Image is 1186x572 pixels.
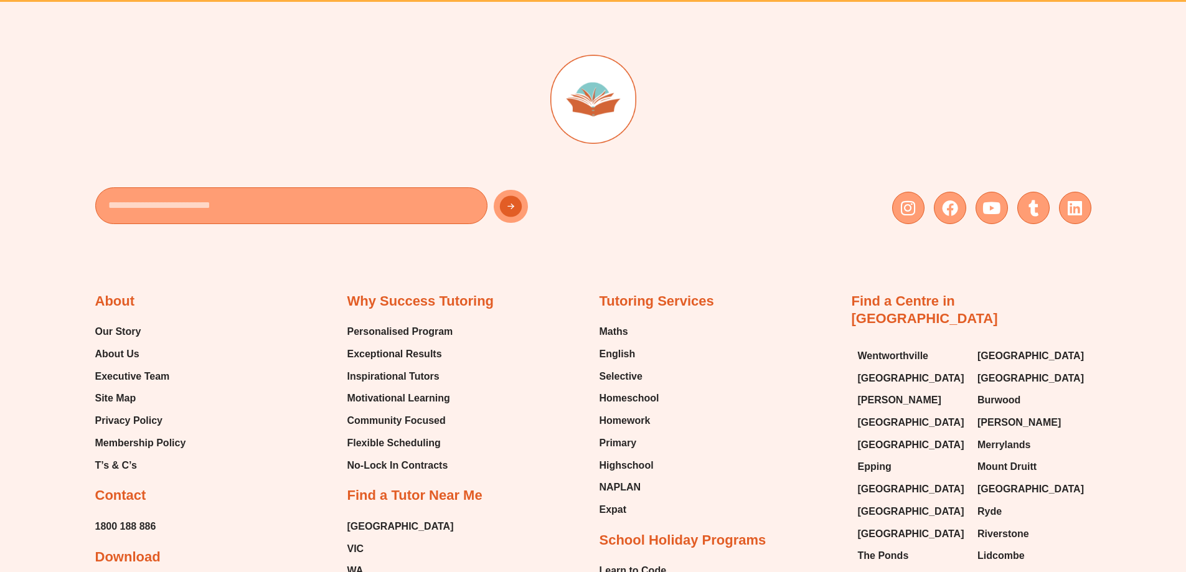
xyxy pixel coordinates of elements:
a: Epping [858,457,966,476]
span: [GEOGRAPHIC_DATA] [977,480,1084,499]
a: About Us [95,345,186,363]
a: VIC [347,540,454,558]
span: T’s & C’s [95,456,137,475]
a: Riverstone [977,525,1085,543]
span: Expat [600,500,627,519]
span: [PERSON_NAME] [977,413,1061,432]
span: Measures of centre & spread [66,123,205,133]
span: [PERSON_NAME] [858,391,941,410]
h2: Why Success Tutoring [347,293,494,311]
span: Selective [600,367,642,386]
span: 𝑅𝑎𝑛𝑔𝑒 = ℎ𝑖𝑔ℎ𝑒𝑠𝑡 𝑛𝑢𝑚𝑏𝑒𝑟 − 𝑙𝑜𝑤𝑒𝑠𝑡 𝑛𝑢𝑚𝑏𝑒𝑟 [66,409,197,416]
a: [PERSON_NAME] [977,413,1085,432]
span: Lidcombe [977,546,1025,565]
span: [GEOGRAPHIC_DATA] [977,347,1084,365]
span: Executive Team [95,367,170,386]
span: - The range, mean and median can only be calculated for numerical data, but the mode can be [66,435,378,443]
a: [GEOGRAPHIC_DATA] [858,369,966,388]
span: Ryde [977,502,1002,521]
a: Privacy Policy [95,411,186,430]
span: Epping [858,457,892,476]
span: values can be the mode if they all share the highest frequency. [66,332,272,339]
span: Mount Druitt [977,457,1037,476]
span: Riverstone [977,525,1029,543]
a: Community Focused [347,411,453,430]
a: [PERSON_NAME] [858,391,966,410]
span: Inspirational Tutors [347,367,440,386]
span: [GEOGRAPHIC_DATA] [977,369,1084,388]
span: Maths [600,322,628,341]
span: Wentworthville [858,347,929,365]
a: Exceptional Results [347,345,453,363]
a: Executive Team [95,367,186,386]
span: VIC [347,540,364,558]
a: [GEOGRAPHIC_DATA] [858,480,966,499]
a: Homeschool [600,389,659,408]
span: amount of spread in a set of data. [66,370,177,378]
button: Draw [335,1,352,19]
span: - The range of a set of data is the difference between the lowest and highest values. [66,396,342,403]
span: of data using a single value that represents the centre or middle of a data set. [66,185,321,192]
a: Maths [600,322,659,341]
a: Ryde [977,502,1085,521]
span: 𝑥̄ = [66,226,77,233]
span: the median will be the average of these two numbers. [66,293,242,301]
h2: Download [95,548,161,566]
span: (x bar) is the symbol used to represent mean. [72,241,222,249]
span: Motivational Learning [347,389,450,408]
a: [GEOGRAPHIC_DATA] [347,517,454,536]
a: [GEOGRAPHIC_DATA] [858,525,966,543]
span: Statistics & Probability • Lesson 7 [66,70,285,84]
a: Homework [600,411,659,430]
span: 𝑠𝑢𝑚 𝑜𝑓 𝑑𝑎𝑡𝑎 𝑣𝑎𝑙𝑢𝑒𝑠 [87,223,125,228]
a: Lidcombe [977,546,1085,565]
a: Highschool [600,456,659,475]
span: Highschool [600,456,654,475]
span: Burwood [977,391,1020,410]
a: Primary [600,434,659,452]
a: Selective [600,367,659,386]
span: - Data can be summarised or described using measures of centre and measures of spread. [66,146,367,154]
span: 𝑥̄ [66,241,69,249]
span: No-Lock In Contracts [347,456,448,475]
span: 𝑛𝑢𝑚𝑏𝑒𝑟 𝑜𝑓 𝑑𝑎𝑡𝑎 𝑣𝑎𝑙𝑢𝑒𝑠 [83,230,128,235]
a: [GEOGRAPHIC_DATA] [858,436,966,454]
span: Flexible Scheduling [347,434,441,452]
a: No-Lock In Contracts [347,456,453,475]
span: [GEOGRAPHIC_DATA] [858,436,964,454]
span: - The median is the middle value of the data when the values are sorted in order from lowest to [66,267,378,274]
a: [GEOGRAPHIC_DATA] [977,369,1085,388]
span: The Ponds [858,546,909,565]
a: Find a Centre in [GEOGRAPHIC_DATA] [852,293,998,327]
span: Primary [600,434,637,452]
a: The Ponds [858,546,966,565]
h2: About [95,293,135,311]
button: Text [318,1,335,19]
h2: School Holiday Programs [600,532,766,550]
h2: Contact [95,487,146,505]
a: Inspirational Tutors [347,367,453,386]
span: Privacy Policy [95,411,163,430]
a: Expat [600,500,659,519]
a: Burwood [977,391,1085,410]
span: English [600,345,636,363]
span: - The mean of a set of data is the average of the numbers. It is given by: [66,210,303,218]
form: New Form [95,187,587,230]
div: Page ⁨1⁩ [12,14,438,563]
a: Our Story [95,322,186,341]
a: Personalised Program [347,322,453,341]
span: [GEOGRAPHIC_DATA] [858,502,964,521]
span: About Us [95,345,139,363]
h2: Find a Tutor Near Me [347,487,482,505]
span: [GEOGRAPHIC_DATA] [858,525,964,543]
a: Merrylands [977,436,1085,454]
span: NAPLAN [600,478,641,497]
a: [GEOGRAPHIC_DATA] [977,480,1085,499]
div: Chat Widget [979,431,1186,572]
a: Membership Policy [95,434,186,452]
span: [GEOGRAPHIC_DATA] [858,369,964,388]
span: Homework [600,411,651,430]
span: Exceptional Results [347,345,442,363]
a: English [600,345,659,363]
